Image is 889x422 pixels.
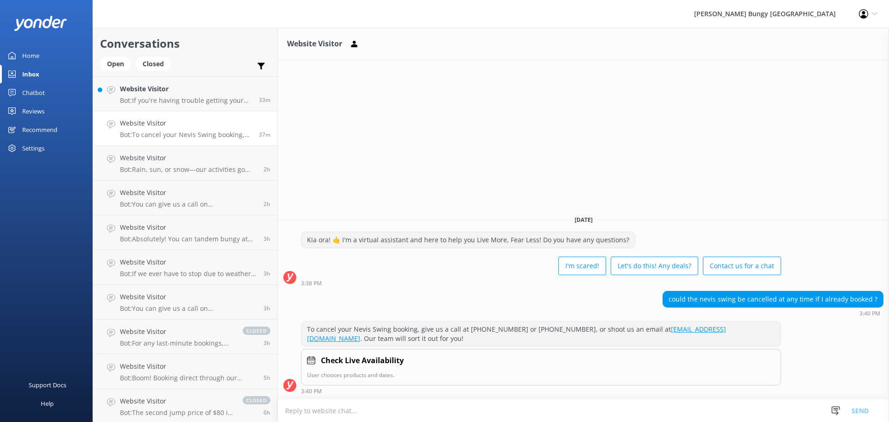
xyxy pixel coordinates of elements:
[120,188,257,198] h4: Website Visitor
[100,58,136,69] a: Open
[301,321,781,346] div: To cancel your Nevis Swing booking, give us a call at [PHONE_NUMBER] or [PHONE_NUMBER], or shoot ...
[120,222,257,233] h4: Website Visitor
[263,374,270,382] span: Oct 02 2025 10:23am (UTC +13:00) Pacific/Auckland
[22,46,39,65] div: Home
[22,83,45,102] div: Chatbot
[93,215,277,250] a: Website VisitorBot:Absolutely! You can tandem bungy at [GEOGRAPHIC_DATA], [GEOGRAPHIC_DATA], and ...
[307,325,726,343] a: [EMAIL_ADDRESS][DOMAIN_NAME]
[611,257,698,275] button: Let's do this! Any deals?
[136,57,171,71] div: Closed
[243,327,270,335] span: closed
[120,396,233,406] h4: Website Visitor
[301,280,781,286] div: Oct 02 2025 03:38pm (UTC +13:00) Pacific/Auckland
[120,304,257,313] p: Bot: You can give us a call on [PHONE_NUMBER] or [PHONE_NUMBER] to chat with a crew member. Our o...
[263,270,270,277] span: Oct 02 2025 12:53pm (UTC +13:00) Pacific/Auckland
[663,291,883,307] div: could the nevis swing be cancelled at any time if I already booked ?
[136,58,175,69] a: Closed
[243,396,270,404] span: closed
[41,394,54,413] div: Help
[120,131,252,139] p: Bot: To cancel your Nevis Swing booking, give us a call at [PHONE_NUMBER] or [PHONE_NUMBER], or s...
[301,388,781,394] div: Oct 02 2025 03:40pm (UTC +13:00) Pacific/Auckland
[703,257,781,275] button: Contact us for a chat
[259,96,270,104] span: Oct 02 2025 03:44pm (UTC +13:00) Pacific/Auckland
[120,96,252,105] p: Bot: If you're having trouble getting your bungy video, shoot an email to [EMAIL_ADDRESS][DOMAIN_...
[93,285,277,320] a: Website VisitorBot:You can give us a call on [PHONE_NUMBER] or [PHONE_NUMBER] to chat with a crew...
[663,310,883,316] div: Oct 02 2025 03:40pm (UTC +13:00) Pacific/Auckland
[93,181,277,215] a: Website VisitorBot:You can give us a call on [PHONE_NUMBER] or [PHONE_NUMBER] to chat with a crew...
[120,327,233,337] h4: Website Visitor
[120,84,252,94] h4: Website Visitor
[259,131,270,139] span: Oct 02 2025 03:40pm (UTC +13:00) Pacific/Auckland
[120,361,257,372] h4: Website Visitor
[120,409,233,417] p: Bot: The second jump price of $80 is only for the Auckland Bridge bungy and the SkyJump if you're...
[93,320,277,354] a: Website VisitorBot:For any last-minute bookings, give us a call at [PHONE_NUMBER]. They'll sort y...
[22,65,39,83] div: Inbox
[120,153,257,163] h4: Website Visitor
[558,257,606,275] button: I'm scared!
[120,165,257,174] p: Bot: Rain, sun, or snow—our activities go ahead in most weather conditions. If we ever have to st...
[120,339,233,347] p: Bot: For any last-minute bookings, give us a call at [PHONE_NUMBER]. They'll sort you out!
[569,216,598,224] span: [DATE]
[120,374,257,382] p: Bot: Boom! Booking direct through our website always scores you the best prices. Check out our co...
[301,389,322,394] strong: 3:40 PM
[321,355,404,367] h4: Check Live Availability
[93,250,277,285] a: Website VisitorBot:If we ever have to stop due to weather, we’ll do our best to contact you direc...
[120,118,252,128] h4: Website Visitor
[93,354,277,389] a: Website VisitorBot:Boom! Booking direct through our website always scores you the best prices. Ch...
[14,16,67,31] img: yonder-white-logo.png
[263,200,270,208] span: Oct 02 2025 01:26pm (UTC +13:00) Pacific/Auckland
[263,304,270,312] span: Oct 02 2025 12:22pm (UTC +13:00) Pacific/Auckland
[263,235,270,243] span: Oct 02 2025 01:12pm (UTC +13:00) Pacific/Auckland
[120,257,257,267] h4: Website Visitor
[93,111,277,146] a: Website VisitorBot:To cancel your Nevis Swing booking, give us a call at [PHONE_NUMBER] or [PHONE...
[120,235,257,243] p: Bot: Absolutely! You can tandem bungy at [GEOGRAPHIC_DATA], [GEOGRAPHIC_DATA], and [GEOGRAPHIC_DA...
[301,281,322,286] strong: 3:38 PM
[120,200,257,208] p: Bot: You can give us a call on [PHONE_NUMBER] or [PHONE_NUMBER] to chat with a crew member. Our o...
[22,120,57,139] div: Recommend
[100,57,131,71] div: Open
[22,139,44,157] div: Settings
[120,270,257,278] p: Bot: If we ever have to stop due to weather, we’ll do our best to contact you directly and resche...
[22,102,44,120] div: Reviews
[307,371,775,379] p: User chooses products and dates.
[301,232,635,248] div: Kia ora! 🤙 I'm a virtual assistant and here to help you Live More, Fear Less! Do you have any que...
[100,35,270,52] h2: Conversations
[287,38,342,50] h3: Website Visitor
[859,311,880,316] strong: 3:40 PM
[29,376,66,394] div: Support Docs
[263,339,270,347] span: Oct 02 2025 12:19pm (UTC +13:00) Pacific/Auckland
[93,76,277,111] a: Website VisitorBot:If you're having trouble getting your bungy video, shoot an email to [EMAIL_AD...
[93,146,277,181] a: Website VisitorBot:Rain, sun, or snow—our activities go ahead in most weather conditions. If we e...
[120,292,257,302] h4: Website Visitor
[263,165,270,173] span: Oct 02 2025 02:00pm (UTC +13:00) Pacific/Auckland
[263,409,270,416] span: Oct 02 2025 09:25am (UTC +13:00) Pacific/Auckland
